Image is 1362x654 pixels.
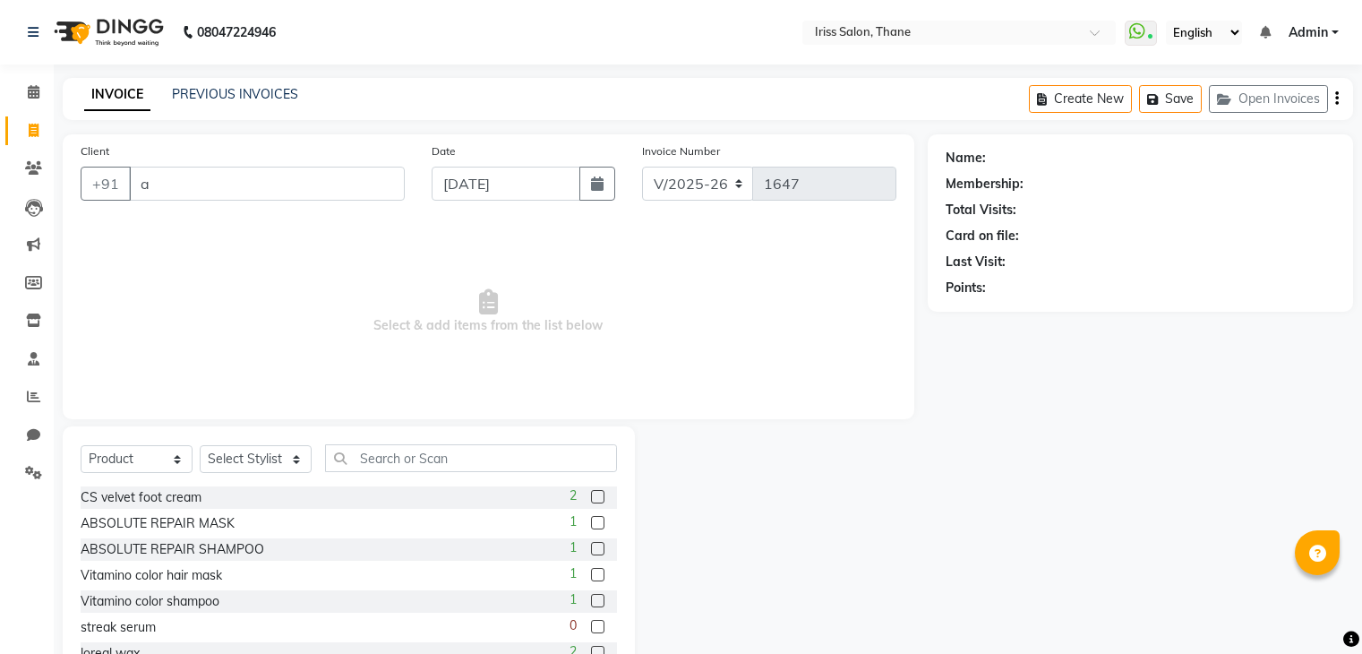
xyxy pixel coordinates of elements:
div: CS velvet foot cream [81,488,201,507]
span: 1 [570,564,577,583]
label: Invoice Number [642,143,720,159]
iframe: chat widget [1287,582,1344,636]
div: Membership: [946,175,1024,194]
button: Create New [1029,85,1132,113]
span: 1 [570,538,577,557]
b: 08047224946 [197,7,276,57]
span: Select & add items from the list below [81,222,896,401]
div: Vitamino color hair mask [81,566,222,585]
a: PREVIOUS INVOICES [172,86,298,102]
div: Points: [946,279,986,297]
img: logo [46,7,168,57]
button: Save [1139,85,1202,113]
div: Last Visit: [946,253,1006,271]
span: 2 [570,486,577,505]
div: ABSOLUTE REPAIR SHAMPOO [81,540,264,559]
span: 0 [570,616,577,635]
span: 1 [570,590,577,609]
div: Vitamino color shampoo [81,592,219,611]
a: INVOICE [84,79,150,111]
div: Name: [946,149,986,168]
div: Total Visits: [946,201,1016,219]
label: Client [81,143,109,159]
span: 1 [570,512,577,531]
button: Open Invoices [1209,85,1328,113]
div: Card on file: [946,227,1019,245]
input: Search by Name/Mobile/Email/Code [129,167,405,201]
div: ABSOLUTE REPAIR MASK [81,514,235,533]
label: Date [432,143,456,159]
div: streak serum [81,618,156,637]
span: Admin [1289,23,1328,42]
button: +91 [81,167,131,201]
input: Search or Scan [325,444,617,472]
